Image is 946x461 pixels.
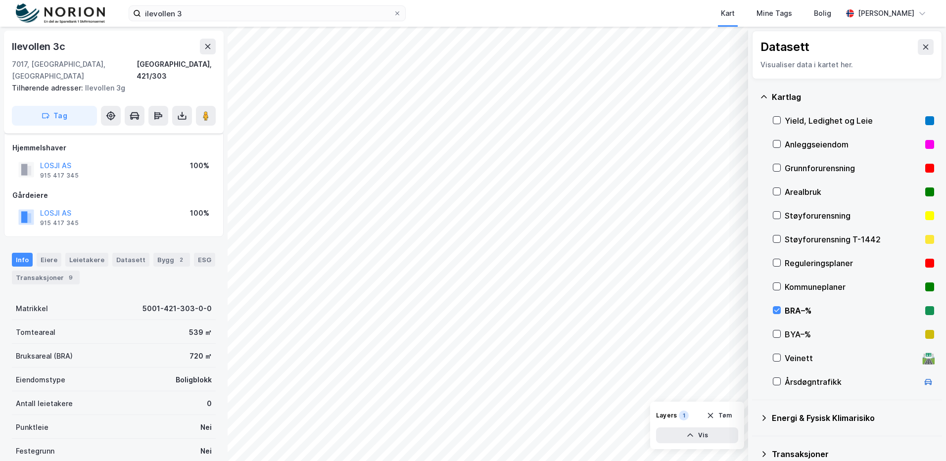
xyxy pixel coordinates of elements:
[760,39,809,55] div: Datasett
[12,58,137,82] div: 7017, [GEOGRAPHIC_DATA], [GEOGRAPHIC_DATA]
[12,271,80,284] div: Transaksjoner
[189,326,212,338] div: 539 ㎡
[785,257,921,269] div: Reguleringsplaner
[760,59,934,71] div: Visualiser data i kartet her.
[176,374,212,386] div: Boligblokk
[785,138,921,150] div: Anleggseiendom
[785,305,921,317] div: BRA–%
[12,82,208,94] div: Ilevollen 3g
[16,350,73,362] div: Bruksareal (BRA)
[142,303,212,315] div: 5001-421-303-0-0
[897,414,946,461] div: Kontrollprogram for chat
[16,3,105,24] img: norion-logo.80e7a08dc31c2e691866.png
[176,255,186,265] div: 2
[12,142,215,154] div: Hjemmelshaver
[12,189,215,201] div: Gårdeiere
[65,253,108,267] div: Leietakere
[12,253,33,267] div: Info
[16,421,48,433] div: Punktleie
[189,350,212,362] div: 720 ㎡
[200,445,212,457] div: Nei
[656,427,738,443] button: Vis
[785,186,921,198] div: Arealbruk
[207,398,212,410] div: 0
[858,7,914,19] div: [PERSON_NAME]
[922,352,935,365] div: 🛣️
[40,172,79,180] div: 915 417 345
[897,414,946,461] iframe: Chat Widget
[66,273,76,282] div: 9
[785,352,918,364] div: Veinett
[785,233,921,245] div: Støyforurensning T-1442
[16,374,65,386] div: Eiendomstype
[785,210,921,222] div: Støyforurensning
[772,91,934,103] div: Kartlag
[194,253,215,267] div: ESG
[200,421,212,433] div: Nei
[785,281,921,293] div: Kommuneplaner
[12,106,97,126] button: Tag
[12,84,85,92] span: Tilhørende adresser:
[656,412,677,419] div: Layers
[16,445,54,457] div: Festegrunn
[40,219,79,227] div: 915 417 345
[679,411,689,420] div: 1
[190,207,209,219] div: 100%
[721,7,735,19] div: Kart
[772,448,934,460] div: Transaksjoner
[12,39,67,54] div: Ilevollen 3c
[814,7,831,19] div: Bolig
[785,376,918,388] div: Årsdøgntrafikk
[16,303,48,315] div: Matrikkel
[190,160,209,172] div: 100%
[112,253,149,267] div: Datasett
[137,58,216,82] div: [GEOGRAPHIC_DATA], 421/303
[785,162,921,174] div: Grunnforurensning
[785,328,921,340] div: BYA–%
[757,7,792,19] div: Mine Tags
[700,408,738,423] button: Tøm
[772,412,934,424] div: Energi & Fysisk Klimarisiko
[141,6,393,21] input: Søk på adresse, matrikkel, gårdeiere, leietakere eller personer
[16,398,73,410] div: Antall leietakere
[16,326,55,338] div: Tomteareal
[37,253,61,267] div: Eiere
[153,253,190,267] div: Bygg
[785,115,921,127] div: Yield, Ledighet og Leie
